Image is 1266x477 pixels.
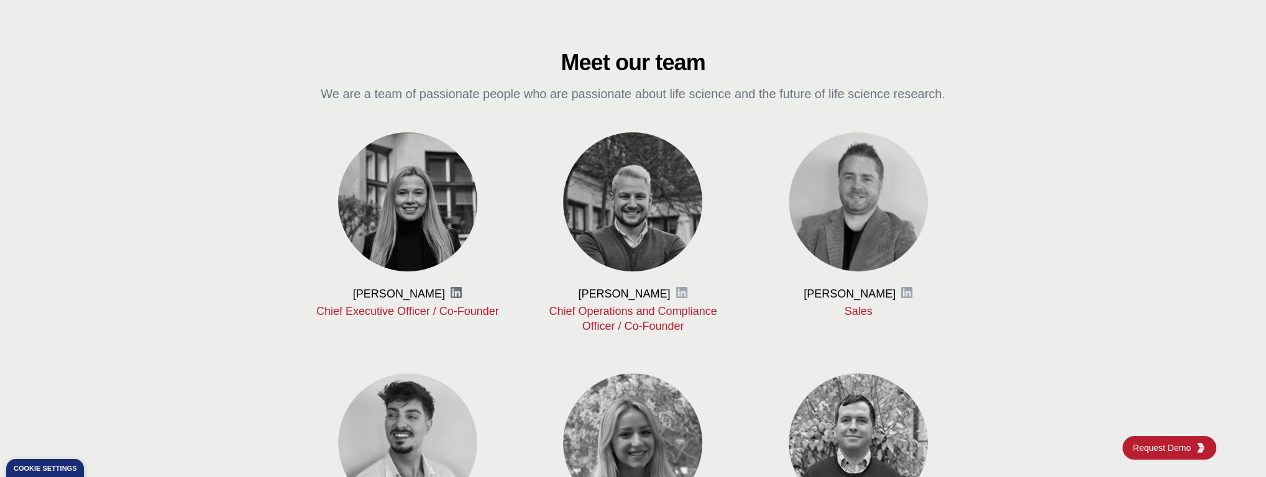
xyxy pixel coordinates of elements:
[540,304,726,334] p: Chief Operations and Compliance Officer / Co-Founder
[338,132,477,271] img: Viktoriya Vasilenko
[1133,442,1196,454] span: Request Demo
[1122,436,1216,460] a: Request DemoKGG
[315,50,952,75] h2: Meet our team
[766,304,952,319] p: Sales
[578,286,670,301] h3: [PERSON_NAME]
[1204,417,1266,477] div: Widget chat
[563,132,702,271] img: Barney Vajda
[315,304,501,319] p: Chief Executive Officer / Co-Founder
[804,286,896,301] h3: [PERSON_NAME]
[1204,417,1266,477] iframe: Chat Widget
[315,85,952,102] p: We are a team of passionate people who are passionate about life science and the future of life s...
[353,286,445,301] h3: [PERSON_NAME]
[14,465,76,472] div: Cookie settings
[789,132,928,271] img: Martin Grady
[1196,443,1206,453] img: KGG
